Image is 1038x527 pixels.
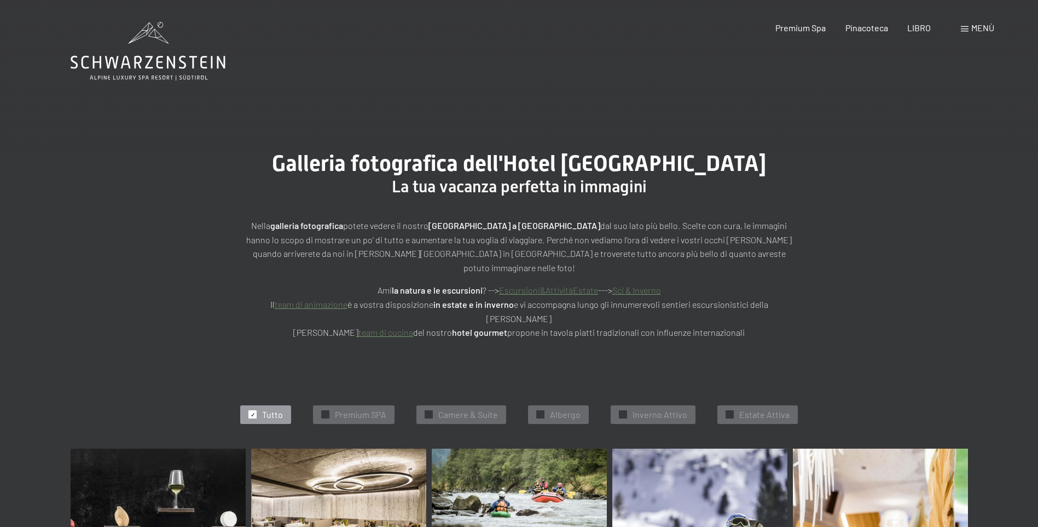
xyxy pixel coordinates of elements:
span: Camere & Suite [438,409,498,421]
span: ✓ [323,411,328,419]
span: ✓ [538,411,543,419]
a: team di cucina [358,327,413,337]
a: Premium Spa [775,22,826,33]
strong: in estate e in inverno [433,299,514,310]
a: Escursioni&AttivitàEstate [499,285,598,295]
span: Inverno Attivo [633,409,687,421]
span: ✓ [427,411,431,419]
span: Tutto [262,409,283,421]
span: ✓ [251,411,255,419]
p: Ami ? --> ---> Il è a vostra disposizione e vi accompagna lungo gli innumerevoli sentieri escursi... [246,283,793,339]
a: LIBRO [907,22,931,33]
span: ✓ [621,411,625,419]
strong: galleria fotografica [270,220,343,231]
span: Menù [971,22,994,33]
span: La tua vacanza perfetta in immagini [392,177,647,196]
strong: la natura e le escursioni [392,285,483,295]
strong: [GEOGRAPHIC_DATA] a [GEOGRAPHIC_DATA] [428,220,600,231]
span: Galleria fotografica dell'Hotel [GEOGRAPHIC_DATA] [272,151,766,176]
span: Estate Attiva [739,409,790,421]
span: Albergo [550,409,581,421]
a: team di animazione [275,299,347,310]
span: Premium SPA [335,409,386,421]
strong: hotel gourmet [452,327,507,337]
p: Nella potete vedere il nostro dal suo lato più bello. Scelte con cura, le immagini hanno lo scopo... [246,219,793,274]
a: Pinacoteca [845,22,888,33]
a: Sci & Inverno [612,285,661,295]
span: ✓ [728,411,732,419]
